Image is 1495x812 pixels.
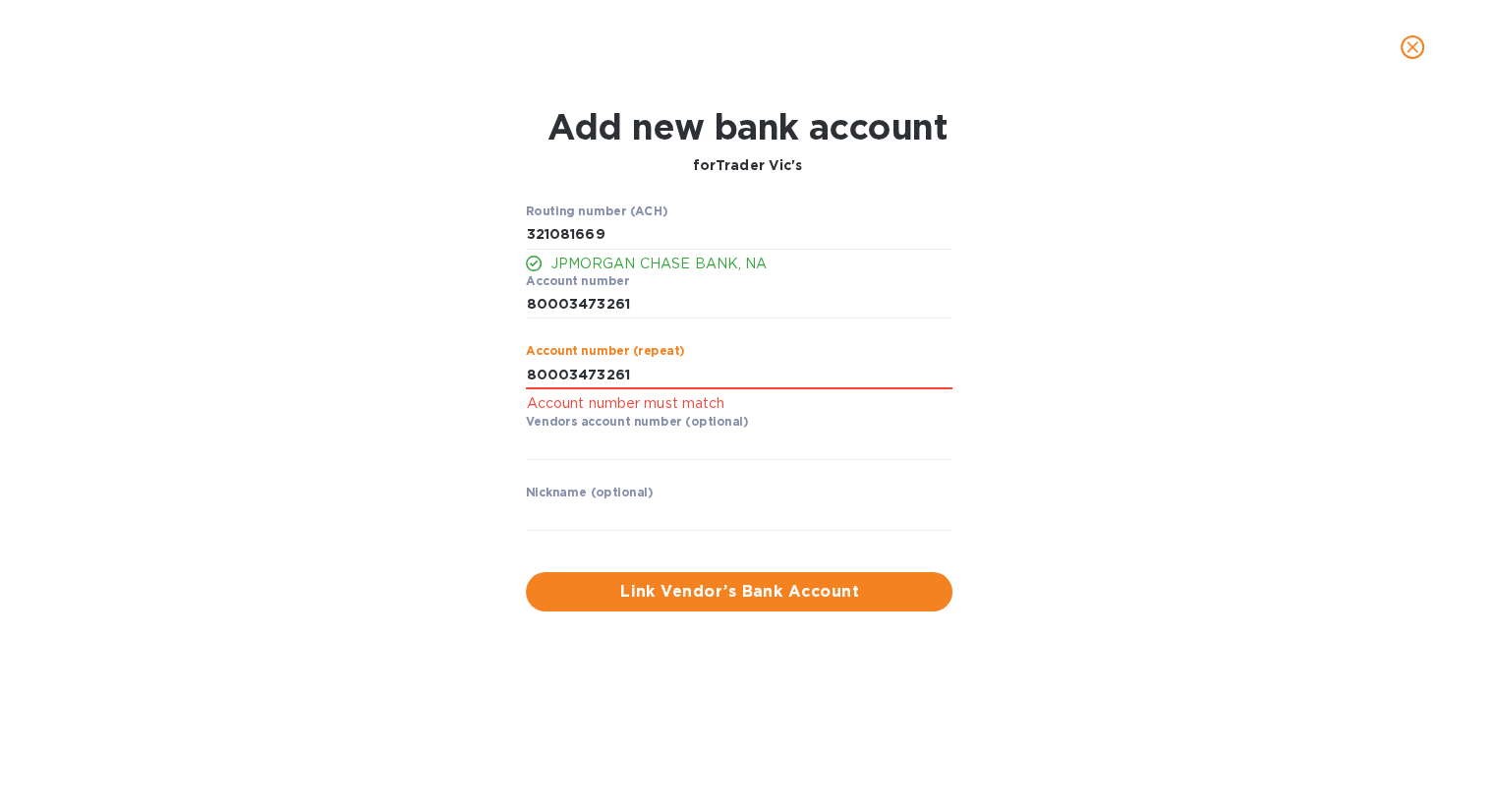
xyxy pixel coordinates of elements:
[547,106,948,147] h1: Add new bank account
[526,346,685,358] label: Account number (repeat)
[526,392,952,415] p: Account number must match
[693,157,803,173] b: for Trader Vic's
[526,417,748,429] label: Vendors account number (optional)
[526,572,952,611] button: Link Vendor’s Bank Account
[526,205,667,217] label: Routing number (ACH)
[542,580,937,604] span: Link Vendor’s Bank Account
[549,254,952,274] p: JPMORGAN CHASE BANK, NA
[526,275,629,287] label: Account number
[526,488,654,499] label: Nickname (optional)
[1389,24,1436,71] button: close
